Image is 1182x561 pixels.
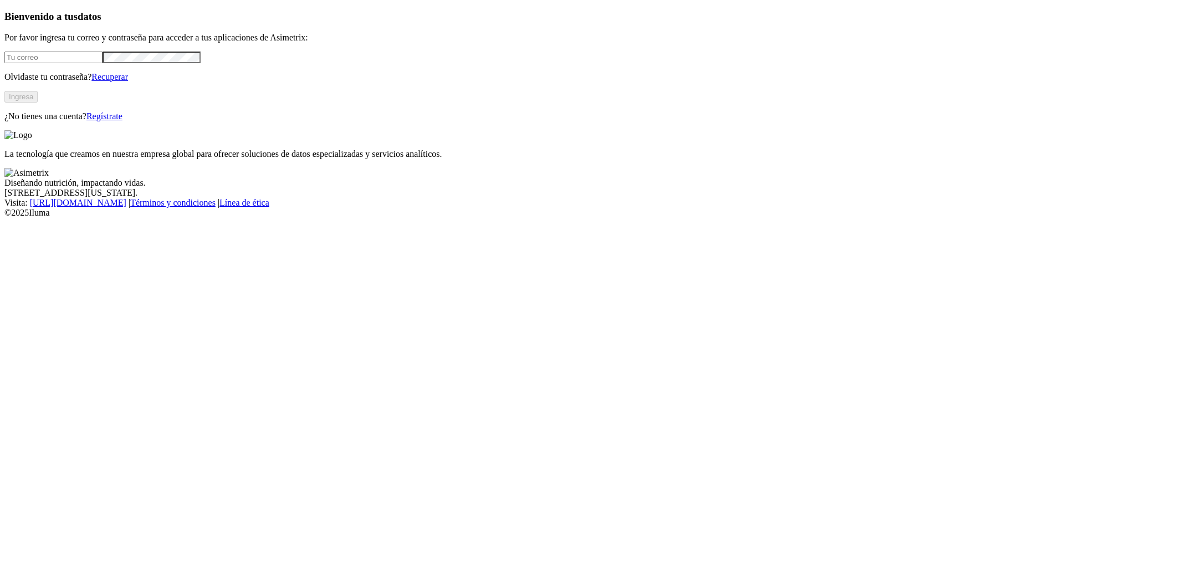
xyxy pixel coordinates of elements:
img: Logo [4,130,32,140]
a: Términos y condiciones [130,198,216,207]
input: Tu correo [4,52,103,63]
p: Olvidaste tu contraseña? [4,72,1178,82]
div: © 2025 Iluma [4,208,1178,218]
p: ¿No tienes una cuenta? [4,111,1178,121]
p: La tecnología que creamos en nuestra empresa global para ofrecer soluciones de datos especializad... [4,149,1178,159]
a: Línea de ética [219,198,269,207]
div: [STREET_ADDRESS][US_STATE]. [4,188,1178,198]
a: [URL][DOMAIN_NAME] [30,198,126,207]
button: Ingresa [4,91,38,103]
div: Visita : | | [4,198,1178,208]
p: Por favor ingresa tu correo y contraseña para acceder a tus aplicaciones de Asimetrix: [4,33,1178,43]
span: datos [78,11,101,22]
h3: Bienvenido a tus [4,11,1178,23]
div: Diseñando nutrición, impactando vidas. [4,178,1178,188]
a: Recuperar [91,72,128,81]
img: Asimetrix [4,168,49,178]
a: Regístrate [86,111,122,121]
